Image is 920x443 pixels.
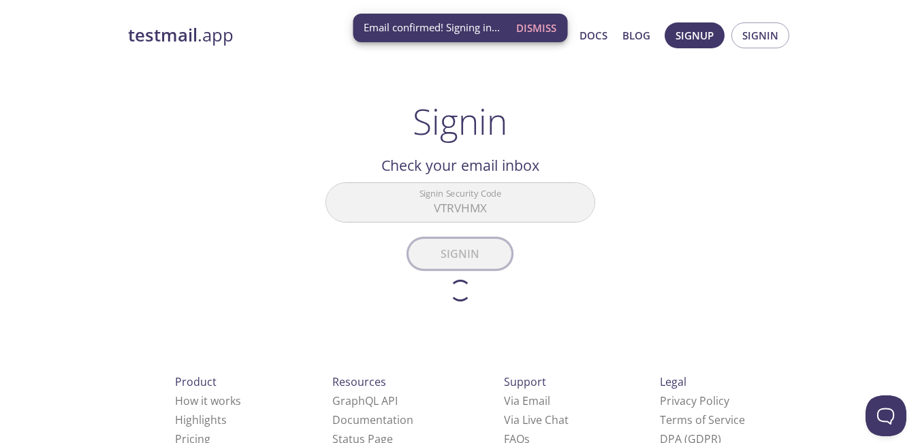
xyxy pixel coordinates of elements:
h2: Check your email inbox [326,154,595,177]
a: Highlights [175,412,227,427]
a: How it works [175,393,241,408]
span: Legal [660,374,686,389]
span: Email confirmed! Signing in... [364,20,500,35]
a: Via Email [504,393,550,408]
a: Via Live Chat [504,412,569,427]
span: Signup [676,27,714,44]
button: Signup [665,22,725,48]
a: Terms of Service [660,412,745,427]
span: Dismiss [516,19,556,37]
strong: testmail [128,23,197,47]
h1: Signin [413,101,507,142]
iframe: Help Scout Beacon - Open [866,395,906,436]
button: Dismiss [511,15,562,41]
span: Resources [332,374,386,389]
a: Privacy Policy [660,393,729,408]
a: GraphQL API [332,393,398,408]
span: Signin [742,27,778,44]
span: Product [175,374,217,389]
button: Signin [731,22,789,48]
a: Documentation [332,412,413,427]
a: Docs [580,27,607,44]
span: Support [504,374,546,389]
a: Blog [622,27,650,44]
a: testmail.app [128,24,448,47]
